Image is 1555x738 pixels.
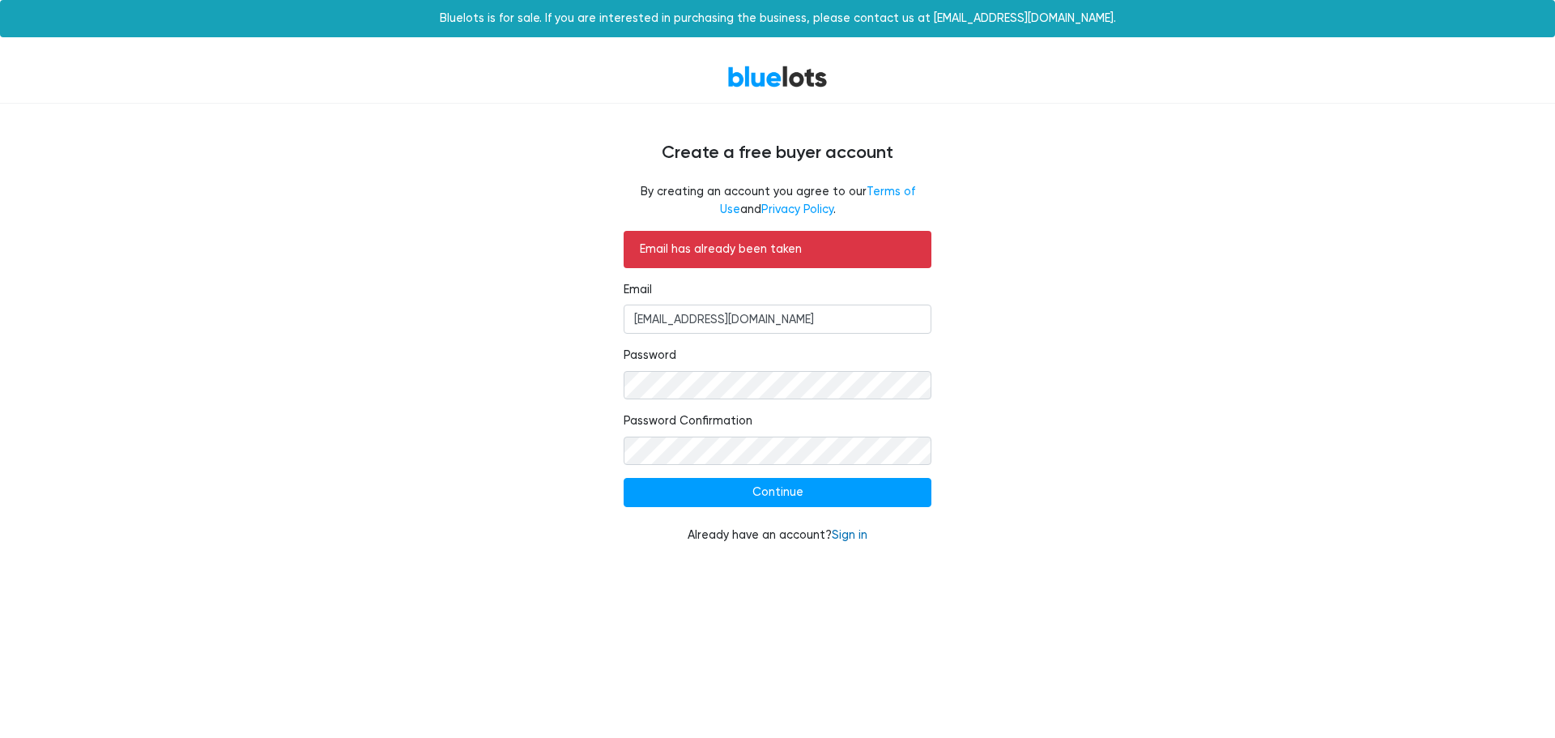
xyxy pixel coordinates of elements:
h4: Create a free buyer account [292,143,1263,164]
input: Email [624,305,931,334]
a: BlueLots [727,65,828,88]
label: Password Confirmation [624,412,752,430]
label: Password [624,347,676,365]
a: Privacy Policy [761,203,833,216]
p: Email has already been taken [640,241,915,258]
a: Sign in [832,528,867,542]
fieldset: By creating an account you agree to our and . [624,183,931,218]
label: Email [624,281,652,299]
div: Already have an account? [624,527,931,544]
a: Terms of Use [720,185,915,216]
input: Continue [624,478,931,507]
